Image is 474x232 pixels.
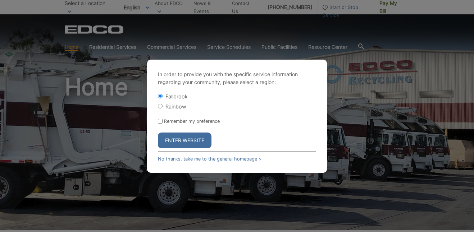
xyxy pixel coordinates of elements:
p: In order to provide you with the specific service information regarding your community, please se... [158,70,316,86]
label: Remember my preference [164,119,220,124]
label: Fallbrook [165,93,188,99]
button: Enter Website [158,133,211,148]
label: Rainbow [165,103,186,110]
a: No thanks, take me to the general homepage > [158,156,261,162]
